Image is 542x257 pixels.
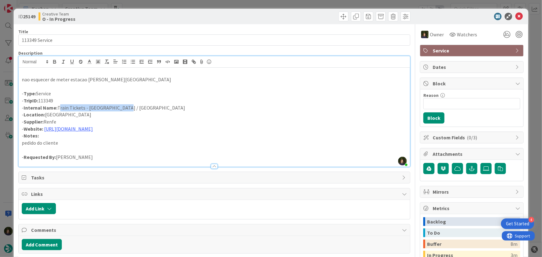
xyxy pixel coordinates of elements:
[427,217,511,226] div: Backlog
[44,126,93,132] a: [URL][DOMAIN_NAME]
[22,97,407,104] p: - 113349
[24,105,57,111] strong: Internal Name:
[31,226,399,234] span: Comments
[506,221,529,227] div: Get Started
[421,31,429,38] img: MC
[18,34,411,46] input: type card name here...
[433,150,512,158] span: Attachments
[433,205,512,212] span: Metrics
[22,239,62,250] button: Add Comment
[433,47,512,54] span: Service
[423,92,439,98] label: Reason
[23,13,35,20] b: 25149
[18,50,43,56] span: Description
[24,97,38,104] strong: TripID:
[22,104,407,111] p: - Train Tickets - [GEOGRAPHIC_DATA] / [GEOGRAPHIC_DATA]
[24,111,45,118] strong: Location:
[433,80,512,87] span: Block
[22,118,407,125] p: - Renfe
[511,217,517,226] div: 1m
[430,31,444,38] span: Owner
[22,139,407,147] p: pedido do cliente
[433,63,512,71] span: Dates
[24,126,43,132] strong: Website:
[467,134,477,141] span: ( 0/3 )
[22,125,407,133] p: -
[22,76,407,83] p: nao esquecer de meter estacao [PERSON_NAME][GEOGRAPHIC_DATA]
[22,203,56,214] button: Add Link
[24,154,56,160] strong: Requested By:
[22,132,407,139] p: -
[22,154,407,161] p: - [PERSON_NAME]
[18,29,28,34] label: Title
[42,11,75,16] span: Creative Team
[511,240,517,248] div: 8m
[501,219,534,229] div: Open Get Started checklist, remaining modules: 4
[457,31,477,38] span: Watchers
[18,13,35,20] span: ID
[433,188,512,196] span: Mirrors
[427,228,508,237] div: To Do
[24,133,39,139] strong: Notes:
[31,190,399,198] span: Links
[423,112,444,124] button: Block
[31,174,399,181] span: Tasks
[427,240,511,248] div: Buffer
[398,157,407,165] img: OSJL0tKbxWQXy8f5HcXbcaBiUxSzdGq2.jpg
[13,1,28,8] span: Support
[529,217,534,223] div: 4
[22,90,407,97] p: - Service
[433,134,512,141] span: Custom Fields
[42,16,75,21] b: O - In Progress
[22,111,407,118] p: - [GEOGRAPHIC_DATA]
[24,119,43,125] strong: Supplier:
[24,90,36,97] strong: Type:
